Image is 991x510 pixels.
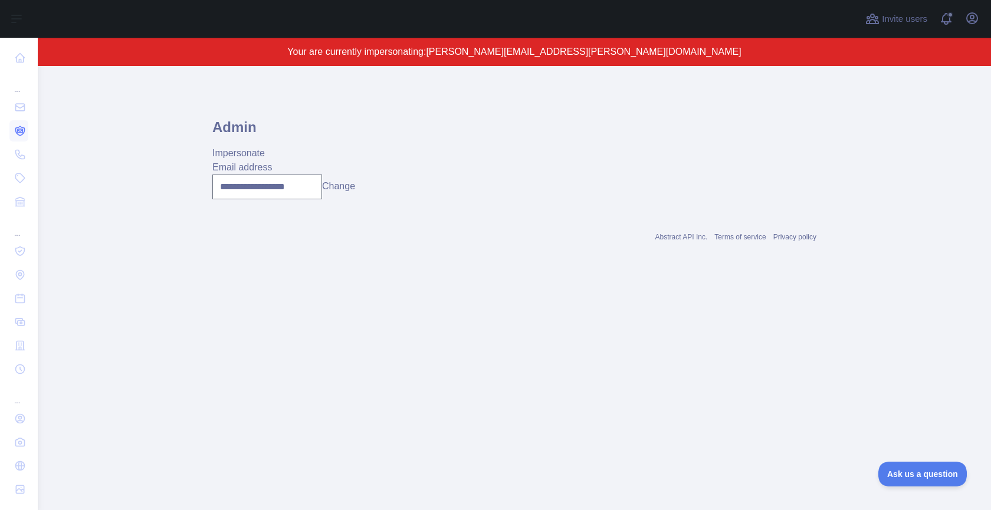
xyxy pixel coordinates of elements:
span: [PERSON_NAME][EMAIL_ADDRESS][PERSON_NAME][DOMAIN_NAME] [426,47,741,57]
a: Abstract API Inc. [655,233,708,241]
iframe: Toggle Customer Support [878,462,967,486]
button: Change [322,179,355,193]
a: Privacy policy [773,233,816,241]
div: ... [9,382,28,406]
span: Your are currently impersonating: [287,47,426,57]
button: Invite users [863,9,930,28]
h1: Admin [212,118,816,146]
div: ... [9,215,28,238]
div: Impersonate [212,146,816,160]
a: Terms of service [714,233,766,241]
span: Invite users [882,12,927,26]
label: Email address [212,162,272,172]
div: ... [9,71,28,94]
